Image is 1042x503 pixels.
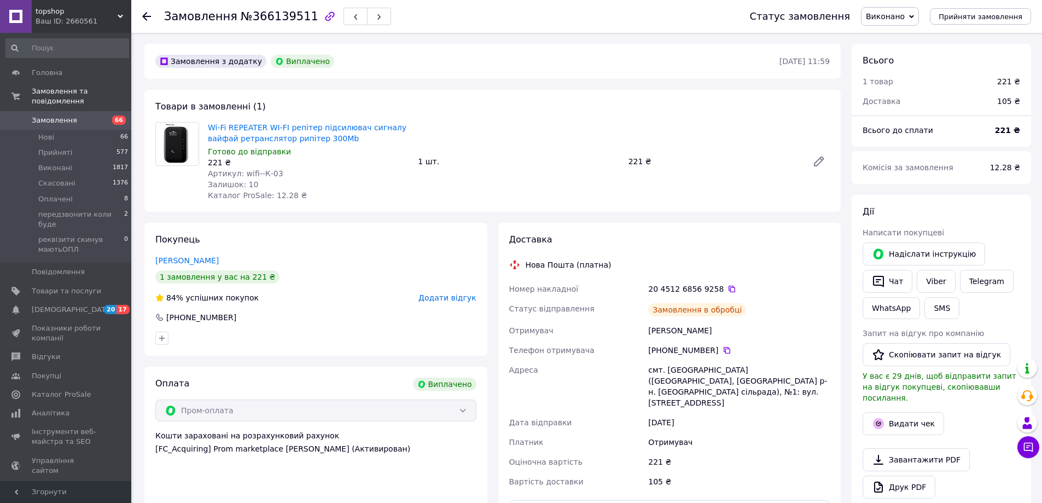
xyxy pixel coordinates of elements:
div: Отримувач [646,432,832,452]
span: Каталог ProSale [32,390,91,400]
div: 221 ₴ [624,154,804,169]
span: Покупець [155,234,200,245]
div: 221 ₴ [646,452,832,472]
div: [FC_Acquiring] Prom marketplace [PERSON_NAME] (Активирован) [155,443,476,454]
span: передзвонити коли буде [38,210,124,229]
div: Виплачено [413,378,476,391]
span: Замовлення [164,10,237,23]
span: Виконано [866,12,905,21]
span: Номер накладної [509,285,579,293]
span: Комісія за замовлення [863,163,953,172]
button: Скопіювати запит на відгук [863,343,1010,366]
span: Замовлення [32,115,77,125]
span: Прийняти замовлення [939,13,1022,21]
span: Всього до сплати [863,126,933,135]
a: [PERSON_NAME] [155,256,219,265]
span: topshop [36,7,118,16]
span: Повідомлення [32,267,85,277]
div: Ваш ID: 2660561 [36,16,131,26]
span: Доставка [863,97,900,106]
div: 20 4512 6856 9258 [648,284,830,294]
span: 8 [124,194,128,204]
span: 1 товар [863,77,893,86]
span: Статус відправлення [509,304,595,313]
span: Всього [863,55,894,66]
div: [DATE] [646,413,832,432]
span: Виконані [38,163,72,173]
a: Завантажити PDF [863,448,970,471]
img: Wi-Fi REPEATER WI-FI репітер підсилювач сигналу вайфай ретранслятор рипітер 300Mb [157,123,197,165]
span: Вартість доставки [509,477,584,486]
span: реквізити скинув маютьОПЛ [38,235,124,255]
span: Отримувач [509,326,554,335]
div: Замовлення в обробці [648,303,746,316]
span: 84% [166,293,183,302]
span: Написати покупцеві [863,228,944,237]
span: Залишок: 10 [208,180,258,189]
div: Нова Пошта (платна) [523,259,614,270]
time: [DATE] 11:59 [779,57,830,66]
a: Viber [917,270,955,293]
span: Скасовані [38,178,75,188]
button: Чат [863,270,912,293]
div: 105 ₴ [646,472,832,492]
div: смт. [GEOGRAPHIC_DATA] ([GEOGRAPHIC_DATA], [GEOGRAPHIC_DATA] р-н. [GEOGRAPHIC_DATA] сільрада), №1... [646,360,832,413]
span: Товари та послуги [32,286,101,296]
div: Кошти зараховані на розрахунковий рахунок [155,430,476,454]
button: SMS [924,297,959,319]
span: 66 [112,115,126,125]
span: Оплата [155,378,189,389]
span: Телефон отримувача [509,346,595,355]
button: Надіслати інструкцію [863,242,985,265]
div: Виплачено [271,55,334,68]
span: 0 [124,235,128,255]
span: Артикул: wifi--К-03 [208,169,283,178]
span: 1817 [113,163,128,173]
span: 577 [117,148,128,158]
span: Нові [38,132,54,142]
span: Доставка [509,234,552,245]
span: Дата відправки [509,418,572,427]
div: Статус замовлення [749,11,850,22]
span: 12.28 ₴ [990,163,1020,172]
div: 1 шт. [414,154,624,169]
div: [PHONE_NUMBER] [165,312,237,323]
span: 2 [124,210,128,229]
div: 221 ₴ [997,76,1020,87]
span: Відгуки [32,352,60,362]
a: Telegram [960,270,1014,293]
span: Дії [863,206,874,217]
span: Головна [32,68,62,78]
span: Аналітика [32,408,69,418]
span: Оціночна вартість [509,458,583,466]
button: Видати чек [863,412,944,435]
div: 1 замовлення у вас на 221 ₴ [155,270,280,284]
span: Інструменти веб-майстра та SEO [32,427,101,447]
div: 105 ₴ [991,89,1027,113]
span: Прийняті [38,148,72,158]
a: WhatsApp [863,297,920,319]
span: Товари в замовленні (1) [155,101,266,112]
div: Повернутися назад [142,11,151,22]
div: [PERSON_NAME] [646,321,832,340]
span: [DEMOGRAPHIC_DATA] [32,305,113,315]
span: Покупці [32,371,61,381]
div: Замовлення з додатку [155,55,266,68]
span: 66 [120,132,128,142]
a: Редагувати [808,151,830,172]
span: 20 [104,305,117,314]
b: 221 ₴ [995,126,1020,135]
a: Друк PDF [863,476,935,499]
a: Wi-Fi REPEATER WI-FI репітер підсилювач сигналу вайфай ретранслятор рипітер 300Mb [208,123,406,143]
button: Чат з покупцем [1017,436,1039,458]
span: Показники роботи компанії [32,323,101,343]
span: Додати відгук [418,293,476,302]
div: успішних покупок [155,292,259,303]
div: 221 ₴ [208,157,409,168]
span: Замовлення та повідомлення [32,86,131,106]
span: Готово до відправки [208,147,291,156]
button: Прийняти замовлення [930,8,1031,25]
span: У вас є 29 днів, щоб відправити запит на відгук покупцеві, скопіювавши посилання. [863,372,1016,402]
span: 1376 [113,178,128,188]
div: [PHONE_NUMBER] [648,345,830,356]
